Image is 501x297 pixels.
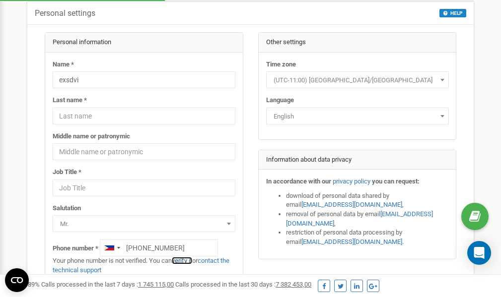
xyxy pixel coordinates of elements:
[276,281,311,288] u: 7 382 453,00
[100,240,123,256] div: Telephone country code
[286,191,449,210] li: download of personal data shared by email ,
[53,143,235,160] input: Middle name or patronymic
[56,217,232,231] span: Mr.
[301,201,402,208] a: [EMAIL_ADDRESS][DOMAIN_NAME]
[5,268,29,292] button: Open CMP widget
[53,168,81,177] label: Job Title *
[100,239,218,256] input: +1-800-555-55-55
[172,257,192,264] a: verify it
[270,73,445,87] span: (UTC-11:00) Pacific/Midway
[53,71,235,88] input: Name
[53,60,74,69] label: Name *
[372,178,420,185] strong: you can request:
[270,110,445,123] span: English
[41,281,174,288] span: Calls processed in the last 7 days :
[35,9,95,18] h5: Personal settings
[53,179,235,196] input: Job Title
[286,210,433,227] a: [EMAIL_ADDRESS][DOMAIN_NAME]
[45,33,243,53] div: Personal information
[286,228,449,246] li: restriction of personal data processing by email .
[138,281,174,288] u: 1 745 115,00
[266,96,294,105] label: Language
[175,281,311,288] span: Calls processed in the last 30 days :
[53,132,130,141] label: Middle name or patronymic
[259,33,456,53] div: Other settings
[266,71,449,88] span: (UTC-11:00) Pacific/Midway
[53,257,229,274] a: contact the technical support
[259,150,456,170] div: Information about data privacy
[301,238,402,245] a: [EMAIL_ADDRESS][DOMAIN_NAME]
[53,215,235,232] span: Mr.
[439,9,466,17] button: HELP
[266,108,449,124] span: English
[53,204,81,213] label: Salutation
[53,244,98,253] label: Phone number *
[266,178,331,185] strong: In accordance with our
[53,256,235,275] p: Your phone number is not verified. You can or
[266,60,296,69] label: Time zone
[467,241,491,265] div: Open Intercom Messenger
[53,96,87,105] label: Last name *
[53,108,235,124] input: Last name
[286,210,449,228] li: removal of personal data by email ,
[333,178,370,185] a: privacy policy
